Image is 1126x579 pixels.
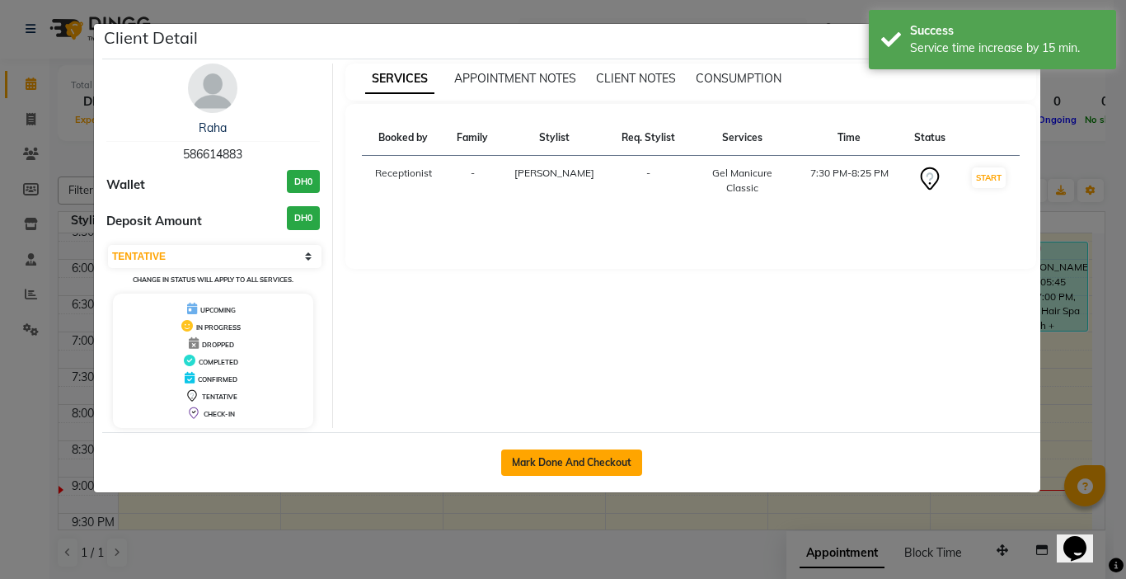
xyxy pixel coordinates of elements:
span: Wallet [106,176,145,195]
span: SERVICES [365,64,434,94]
div: Success [910,22,1104,40]
span: CHECK-IN [204,410,235,418]
button: Mark Done And Checkout [501,450,642,476]
span: Deposit Amount [106,212,202,231]
span: APPOINTMENT NOTES [454,71,576,86]
span: UPCOMING [200,306,236,314]
iframe: chat widget [1057,513,1110,563]
span: [PERSON_NAME] [514,167,594,179]
span: 586614883 [183,147,242,162]
td: - [608,156,688,206]
th: Time [795,120,902,156]
h5: Client Detail [104,26,198,50]
td: Receptionist [362,156,445,206]
div: Service time increase by 15 min. [910,40,1104,57]
th: Booked by [362,120,445,156]
th: Family [445,120,500,156]
th: Stylist [500,120,608,156]
h3: DH0 [287,206,320,230]
td: 7:30 PM-8:25 PM [795,156,902,206]
td: - [445,156,500,206]
span: TENTATIVE [202,393,237,401]
span: CONSUMPTION [696,71,781,86]
div: Gel Manicure Classic [698,166,786,195]
img: avatar [188,64,237,113]
th: Status [903,120,958,156]
th: Req. Stylist [608,120,688,156]
small: Change in status will apply to all services. [133,275,293,284]
span: IN PROGRESS [196,323,241,332]
span: COMPLETED [199,358,238,366]
span: CONFIRMED [198,375,237,384]
h3: DH0 [287,170,320,194]
span: DROPPED [202,341,234,349]
th: Services [688,120,795,156]
span: CLIENT NOTES [596,71,676,86]
a: Raha [199,120,227,135]
button: START [972,167,1006,188]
